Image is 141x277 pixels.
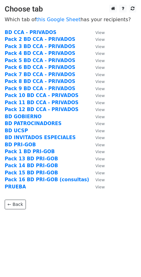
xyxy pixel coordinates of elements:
[95,185,105,189] small: View
[89,72,105,77] a: View
[89,79,105,84] a: View
[5,200,26,209] a: ← Back
[95,129,105,133] small: View
[95,163,105,168] small: View
[89,65,105,70] a: View
[89,156,105,162] a: View
[36,17,80,22] a: this Google Sheet
[89,177,105,182] a: View
[5,58,75,63] a: Pack 5 BD CCA - PRIVADOS
[95,143,105,147] small: View
[5,156,58,162] a: Pack 13 BD PRI-GOB
[95,157,105,161] small: View
[95,107,105,112] small: View
[89,36,105,42] a: View
[89,100,105,105] a: View
[95,177,105,182] small: View
[95,72,105,77] small: View
[89,135,105,140] a: View
[5,170,58,176] a: Pack 15 BD PRI-GOB
[5,16,136,23] p: Which tab of has your recipients?
[95,93,105,98] small: View
[95,171,105,175] small: View
[5,51,75,56] a: Pack 4 BD CCA - PRIVADOS
[89,184,105,190] a: View
[95,58,105,63] small: View
[95,114,105,119] small: View
[5,5,136,14] h3: Choose tab
[95,135,105,140] small: View
[89,58,105,63] a: View
[95,121,105,126] small: View
[5,65,75,70] a: Pack 6 BD CCA - PRIVADOS
[89,107,105,112] a: View
[95,44,105,49] small: View
[89,163,105,168] a: View
[5,184,26,190] a: PRUEBA
[5,114,41,119] a: BD GOBIERNO
[89,170,105,176] a: View
[5,128,28,134] a: BD UCSP
[5,107,79,112] a: Pack 12 BD CCA - PRIVADOS
[95,86,105,91] small: View
[89,86,105,91] a: View
[5,79,75,84] a: Pack 8 BD CCA - PRIVADOS
[5,142,36,148] a: BD PRI-GOB
[95,37,105,42] small: View
[95,65,105,70] small: View
[5,72,75,77] a: Pack 7 BD CCA - PRIVADOS
[89,30,105,35] a: View
[89,93,105,98] a: View
[89,128,105,134] a: View
[5,86,75,91] a: Pack 9 BD CCA - PRIVADOS
[5,30,56,35] a: BD CCA - PRIVADOS
[95,30,105,35] small: View
[89,149,105,154] a: View
[95,100,105,105] small: View
[95,149,105,154] small: View
[89,51,105,56] a: View
[5,36,75,42] a: Pack 2 BD CCA - PRIVADOS
[5,135,75,140] a: BD INVITADOS ESPECIALES
[5,177,89,182] a: Pack 16 BD PRI-GOB (consultas)
[5,93,79,98] a: Pack 10 BD CCA - PRIVADOS
[89,121,105,126] a: View
[89,114,105,119] a: View
[95,79,105,84] small: View
[95,51,105,56] small: View
[5,163,58,168] a: Pack 14 BD PRI-GOB
[89,142,105,148] a: View
[5,149,55,154] a: Pack 1 BD PRI-GOB
[5,121,61,126] a: BD PATROCINADORES
[89,44,105,49] a: View
[5,44,75,49] a: Pack 3 BD CCA - PRIVADOS
[5,100,79,105] a: Pack 11 BD CCA - PRIVADOS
